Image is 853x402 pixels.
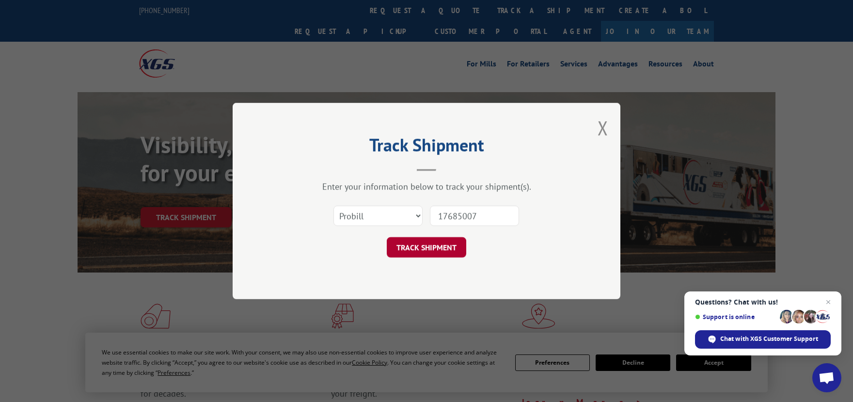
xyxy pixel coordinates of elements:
[387,237,466,257] button: TRACK SHIPMENT
[812,363,841,392] div: Open chat
[720,335,818,343] span: Chat with XGS Customer Support
[695,313,776,321] span: Support is online
[695,330,831,349] div: Chat with XGS Customer Support
[598,115,608,141] button: Close modal
[281,138,572,157] h2: Track Shipment
[695,298,831,306] span: Questions? Chat with us!
[822,296,834,308] span: Close chat
[430,206,519,226] input: Number(s)
[281,181,572,192] div: Enter your information below to track your shipment(s).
